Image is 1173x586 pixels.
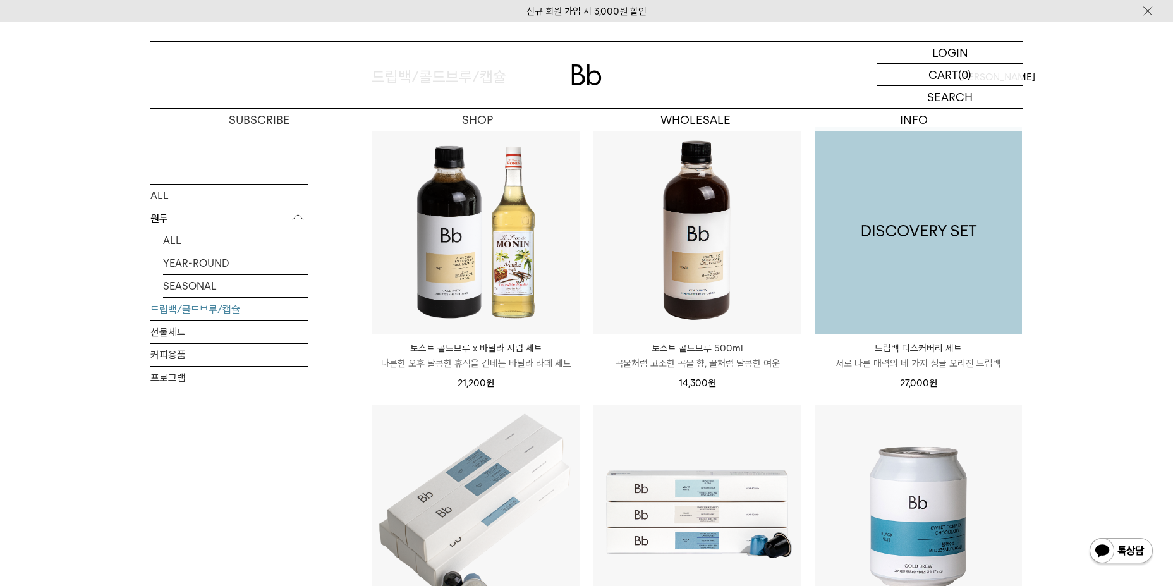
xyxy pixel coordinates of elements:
[900,377,937,389] span: 27,000
[150,109,368,131] a: SUBSCRIBE
[372,356,580,371] p: 나른한 오후 달콤한 휴식을 건네는 바닐라 라떼 세트
[372,341,580,356] p: 토스트 콜드브루 x 바닐라 시럽 세트
[708,377,716,389] span: 원
[805,109,1023,131] p: INFO
[877,42,1023,64] a: LOGIN
[150,184,308,206] a: ALL
[928,64,958,85] p: CART
[815,356,1022,371] p: 서로 다른 매력의 네 가지 싱글 오리진 드립백
[593,341,801,356] p: 토스트 콜드브루 500ml
[815,127,1022,334] a: 드립백 디스커버리 세트
[815,341,1022,356] p: 드립백 디스커버리 세트
[586,109,805,131] p: WHOLESALE
[368,109,586,131] a: SHOP
[458,377,494,389] span: 21,200
[150,366,308,388] a: 프로그램
[815,341,1022,371] a: 드립백 디스커버리 세트 서로 다른 매력의 네 가지 싱글 오리진 드립백
[526,6,647,17] a: 신규 회원 가입 시 3,000원 할인
[1088,537,1154,567] img: 카카오톡 채널 1:1 채팅 버튼
[877,64,1023,86] a: CART (0)
[932,42,968,63] p: LOGIN
[929,377,937,389] span: 원
[815,127,1022,334] img: 1000001174_add2_035.jpg
[150,298,308,320] a: 드립백/콜드브루/캡슐
[150,343,308,365] a: 커피용품
[372,127,580,334] img: 토스트 콜드브루 x 바닐라 시럽 세트
[150,207,308,229] p: 원두
[593,341,801,371] a: 토스트 콜드브루 500ml 곡물처럼 고소한 곡물 향, 꿀처럼 달콤한 여운
[150,320,308,343] a: 선물세트
[486,377,494,389] span: 원
[593,127,801,334] img: 토스트 콜드브루 500ml
[163,252,308,274] a: YEAR-ROUND
[571,64,602,85] img: 로고
[679,377,716,389] span: 14,300
[163,229,308,251] a: ALL
[927,86,973,108] p: SEARCH
[163,274,308,296] a: SEASONAL
[372,341,580,371] a: 토스트 콜드브루 x 바닐라 시럽 세트 나른한 오후 달콤한 휴식을 건네는 바닐라 라떼 세트
[593,356,801,371] p: 곡물처럼 고소한 곡물 향, 꿀처럼 달콤한 여운
[958,64,971,85] p: (0)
